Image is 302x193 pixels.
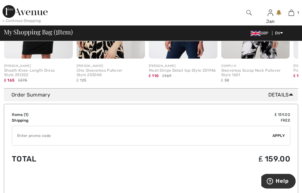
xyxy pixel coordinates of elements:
[221,68,290,77] div: Sleeveless Scoop Neck Pullover Style 1601
[289,9,294,17] img: My Bag
[12,126,272,145] input: Promo code
[149,68,217,73] div: Mesh Stripe Detail top Style 251946
[261,174,296,190] iframe: Opens a widget where you can find more information
[18,77,27,83] span: ₤275
[272,133,285,139] span: Apply
[56,27,58,35] span: 1
[4,29,73,35] span: My Shopping Bag ( Item)
[134,118,290,123] td: Free
[221,64,290,68] div: COMPLI K
[4,76,14,82] span: ₤ 165
[4,64,73,68] div: [PERSON_NAME]
[268,10,273,16] a: Sign In
[149,71,159,78] span: ₤ 110
[149,64,217,68] div: [PERSON_NAME]
[3,5,48,18] img: 1ère Avenue
[268,9,273,17] img: My Info
[246,9,252,17] img: search the website
[275,31,283,35] span: EN
[251,31,271,35] span: GBP
[77,78,86,82] span: ₤ 125
[77,68,145,77] div: Chic Sleeveless Pullover Style 253048
[221,78,230,82] span: ₤ 58
[260,18,281,25] div: Jan
[77,64,145,68] div: [PERSON_NAME]
[12,112,134,118] td: Items ( )
[4,68,73,77] div: Sheath Knee-Length Dress Style 251202
[281,9,302,17] a: 1
[11,91,296,99] div: Order Summary
[25,112,27,117] span: 1
[251,31,261,36] img: UK Pound
[134,112,290,118] td: ₤ 159.00
[134,148,290,170] td: ₤ 159.00
[3,18,41,24] div: < Continue Shopping
[12,148,134,170] td: Total
[297,10,299,16] span: 1
[12,175,290,192] iframe: PayPal
[268,91,296,99] span: Details
[12,118,134,123] td: Shipping
[162,73,172,79] span: ₤169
